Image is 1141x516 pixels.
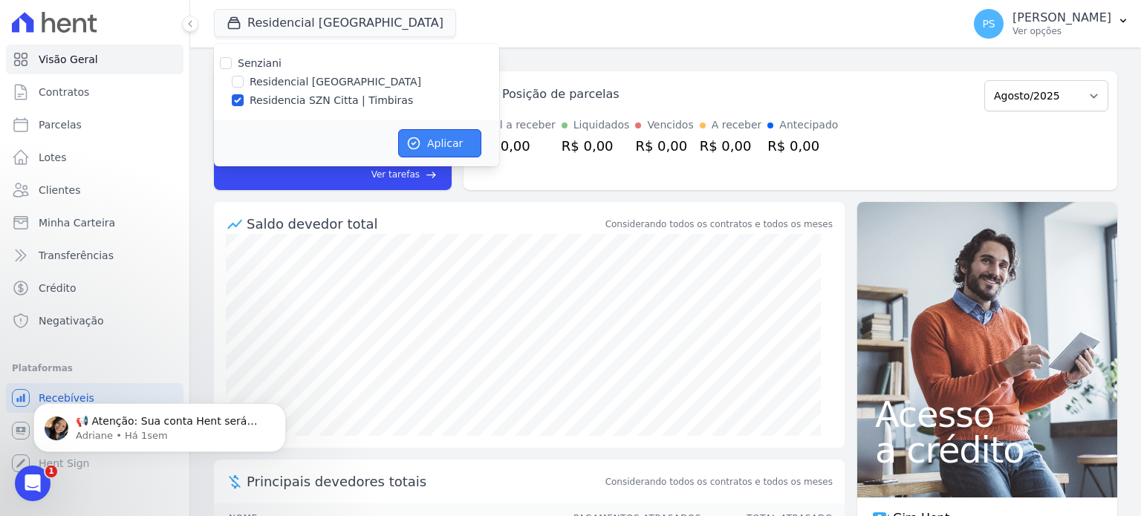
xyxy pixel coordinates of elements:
a: Negativação [6,306,183,336]
a: Recebíveis [6,383,183,413]
span: Visão Geral [39,52,98,67]
span: Contratos [39,85,89,99]
a: Clientes [6,175,183,205]
span: 1 [45,466,57,477]
span: Considerando todos os contratos e todos os meses [605,475,833,489]
p: [PERSON_NAME] [1012,10,1111,25]
iframe: Intercom notifications mensagem [11,372,308,476]
div: R$ 0,00 [562,136,630,156]
div: R$ 0,00 [635,136,693,156]
a: Crédito [6,273,183,303]
span: east [426,169,437,180]
div: Liquidados [573,117,630,133]
button: PS [PERSON_NAME] Ver opções [962,3,1141,45]
div: R$ 0,00 [767,136,838,156]
p: Ver opções [1012,25,1111,37]
span: Clientes [39,183,80,197]
iframe: Intercom live chat [15,466,51,501]
label: Residencia SZN Citta | Timbiras [250,93,413,108]
span: Ver tarefas [371,168,420,181]
a: Contratos [6,77,183,107]
span: a crédito [875,432,1099,468]
span: Transferências [39,248,114,263]
span: Minha Carteira [39,215,115,230]
span: Parcelas [39,117,82,132]
div: Total a receber [478,117,556,133]
div: Posição de parcelas [502,85,620,103]
span: Acesso [875,396,1099,432]
span: Crédito [39,281,77,295]
span: PS [982,19,995,29]
div: R$ 0,00 [478,136,556,156]
a: Conta Hent [6,416,183,445]
div: R$ 0,00 [700,136,762,156]
span: Negativação [39,313,104,328]
label: Senziani [238,57,282,69]
a: Ver tarefas east [303,168,437,181]
div: Saldo devedor total [247,214,602,234]
span: Principais devedores totais [247,471,602,491]
a: Visão Geral [6,45,183,74]
button: Aplicar [398,129,481,157]
label: Residencial [GEOGRAPHIC_DATA] [250,74,421,90]
a: Minha Carteira [6,208,183,238]
a: Lotes [6,143,183,172]
button: Residencial [GEOGRAPHIC_DATA] [214,9,456,37]
a: Parcelas [6,110,183,140]
div: Vencidos [647,117,693,133]
span: Lotes [39,150,67,165]
div: Considerando todos os contratos e todos os meses [605,218,833,231]
div: Antecipado [779,117,838,133]
div: A receber [712,117,762,133]
a: Transferências [6,241,183,270]
div: Plataformas [12,359,178,377]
